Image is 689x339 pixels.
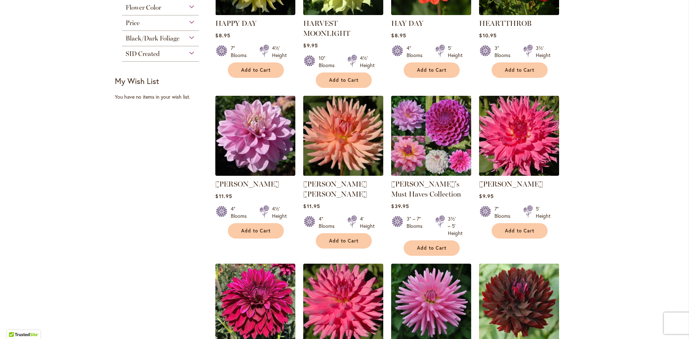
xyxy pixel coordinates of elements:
[404,62,460,78] button: Add to Cart
[215,180,279,188] a: [PERSON_NAME]
[228,223,284,239] button: Add to Cart
[215,19,257,28] a: HAPPY DAY
[316,233,372,249] button: Add to Cart
[303,170,383,177] a: HEATHER MARIE
[417,245,446,251] span: Add to Cart
[505,67,534,73] span: Add to Cart
[407,44,427,59] div: 4" Blooms
[495,44,515,59] div: 3" Blooms
[505,228,534,234] span: Add to Cart
[316,72,372,88] button: Add to Cart
[479,193,493,199] span: $9.95
[5,314,25,334] iframe: Launch Accessibility Center
[391,203,409,209] span: $39.95
[115,93,211,100] div: You have no items in your wish list.
[126,4,161,11] span: Flower Color
[417,67,446,73] span: Add to Cart
[407,215,427,237] div: 3" – 7" Blooms
[303,203,320,209] span: $11.95
[272,205,287,220] div: 4½' Height
[391,170,471,177] a: Heather's Must Haves Collection
[215,193,232,199] span: $11.95
[231,44,251,59] div: 7" Blooms
[536,205,550,220] div: 5' Height
[126,19,140,27] span: Price
[228,62,284,78] button: Add to Cart
[303,19,350,38] a: HARVEST MOONLIGHT
[115,76,159,86] strong: My Wish List
[303,42,318,49] span: $9.95
[329,238,358,244] span: Add to Cart
[272,44,287,59] div: 4½' Height
[319,55,339,69] div: 10" Blooms
[231,205,251,220] div: 4" Blooms
[404,240,460,256] button: Add to Cart
[479,19,531,28] a: HEARTTHROB
[479,180,543,188] a: [PERSON_NAME]
[301,94,385,178] img: HEATHER MARIE
[329,77,358,83] span: Add to Cart
[215,10,295,17] a: HAPPY DAY
[360,215,375,230] div: 4' Height
[215,96,295,176] img: HEATHER FEATHER
[479,32,496,39] span: $10.95
[536,44,550,59] div: 3½' Height
[448,215,463,237] div: 3½' – 5' Height
[479,170,559,177] a: HELEN RICHMOND
[391,10,471,17] a: HAY DAY
[241,67,271,73] span: Add to Cart
[126,34,179,42] span: Black/Dark Foliage
[215,32,230,39] span: $8.95
[126,50,160,58] span: SID Created
[492,223,548,239] button: Add to Cart
[479,10,559,17] a: HEARTTHROB
[319,215,339,230] div: 4" Blooms
[391,32,406,39] span: $8.95
[215,170,295,177] a: HEATHER FEATHER
[479,96,559,176] img: HELEN RICHMOND
[391,19,423,28] a: HAY DAY
[303,10,383,17] a: Harvest Moonlight
[492,62,548,78] button: Add to Cart
[241,228,271,234] span: Add to Cart
[303,180,367,198] a: [PERSON_NAME] [PERSON_NAME]
[391,180,461,198] a: [PERSON_NAME]'s Must Haves Collection
[391,96,471,176] img: Heather's Must Haves Collection
[448,44,463,59] div: 5' Height
[495,205,515,220] div: 7" Blooms
[360,55,375,69] div: 4½' Height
